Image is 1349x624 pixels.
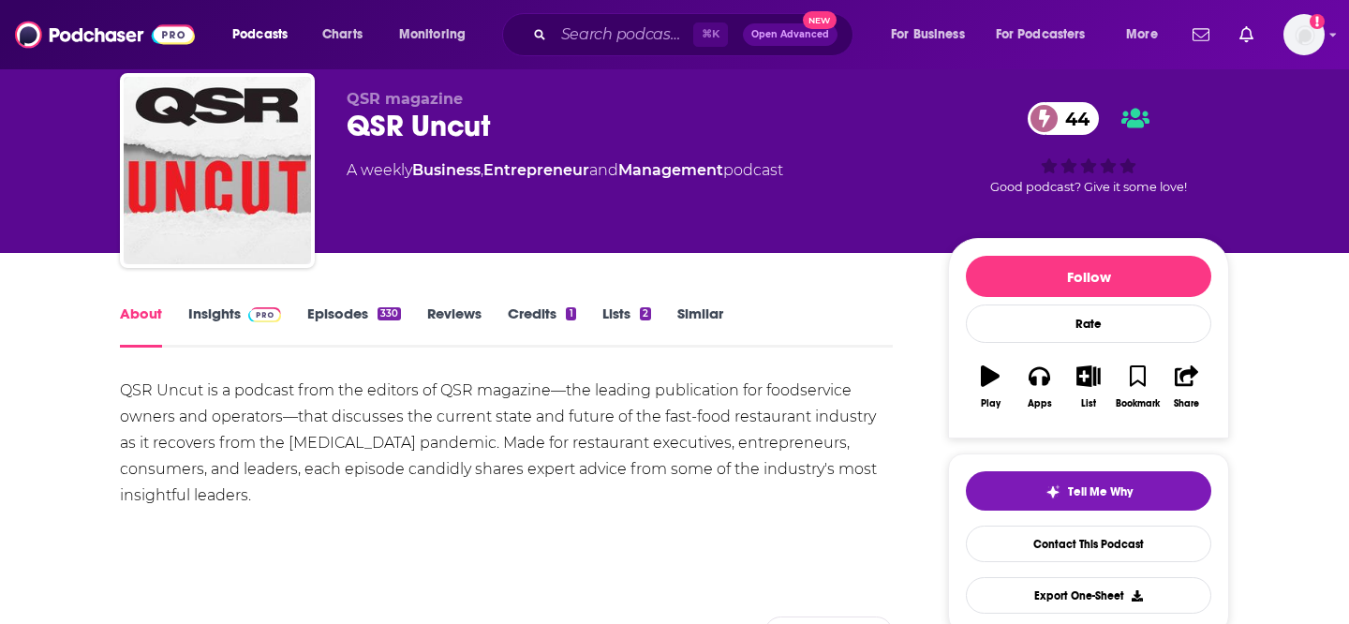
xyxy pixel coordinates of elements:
[399,22,466,48] span: Monitoring
[1028,398,1052,409] div: Apps
[1113,353,1162,421] button: Bookmark
[1283,14,1325,55] button: Show profile menu
[996,22,1086,48] span: For Podcasters
[1116,398,1160,409] div: Bookmark
[693,22,728,47] span: ⌘ K
[1064,353,1113,421] button: List
[120,305,162,348] a: About
[188,305,281,348] a: InsightsPodchaser Pro
[966,577,1211,614] button: Export One-Sheet
[640,307,651,320] div: 2
[427,305,482,348] a: Reviews
[412,161,481,179] a: Business
[1045,484,1060,499] img: tell me why sparkle
[347,159,783,182] div: A weekly podcast
[751,30,829,39] span: Open Advanced
[520,13,871,56] div: Search podcasts, credits, & more...
[248,307,281,322] img: Podchaser Pro
[1174,398,1199,409] div: Share
[347,90,463,108] span: QSR magazine
[743,23,838,46] button: Open AdvancedNew
[891,22,965,48] span: For Business
[1283,14,1325,55] span: Logged in as redsetterpr
[310,20,374,50] a: Charts
[15,17,195,52] img: Podchaser - Follow, Share and Rate Podcasts
[481,161,483,179] span: ,
[219,20,312,50] button: open menu
[618,161,723,179] a: Management
[120,378,893,509] div: QSR Uncut is a podcast from the editors of QSR magazine—the leading publication for foodservice o...
[232,22,288,48] span: Podcasts
[1046,102,1099,135] span: 44
[307,305,401,348] a: Episodes330
[966,526,1211,562] a: Contact This Podcast
[981,398,1001,409] div: Play
[378,307,401,320] div: 330
[966,353,1015,421] button: Play
[966,256,1211,297] button: Follow
[1310,14,1325,29] svg: Add a profile image
[602,305,651,348] a: Lists2
[966,305,1211,343] div: Rate
[1015,353,1063,421] button: Apps
[589,161,618,179] span: and
[1283,14,1325,55] img: User Profile
[483,161,589,179] a: Entrepreneur
[508,305,575,348] a: Credits1
[1068,484,1133,499] span: Tell Me Why
[990,180,1187,194] span: Good podcast? Give it some love!
[124,77,311,264] img: QSR Uncut
[677,305,723,348] a: Similar
[322,22,363,48] span: Charts
[948,90,1229,206] div: 44Good podcast? Give it some love!
[1028,102,1099,135] a: 44
[966,471,1211,511] button: tell me why sparkleTell Me Why
[386,20,490,50] button: open menu
[1185,19,1217,51] a: Show notifications dropdown
[566,307,575,320] div: 1
[878,20,988,50] button: open menu
[554,20,693,50] input: Search podcasts, credits, & more...
[1126,22,1158,48] span: More
[984,20,1113,50] button: open menu
[1113,20,1181,50] button: open menu
[1081,398,1096,409] div: List
[803,11,837,29] span: New
[1163,353,1211,421] button: Share
[1232,19,1261,51] a: Show notifications dropdown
